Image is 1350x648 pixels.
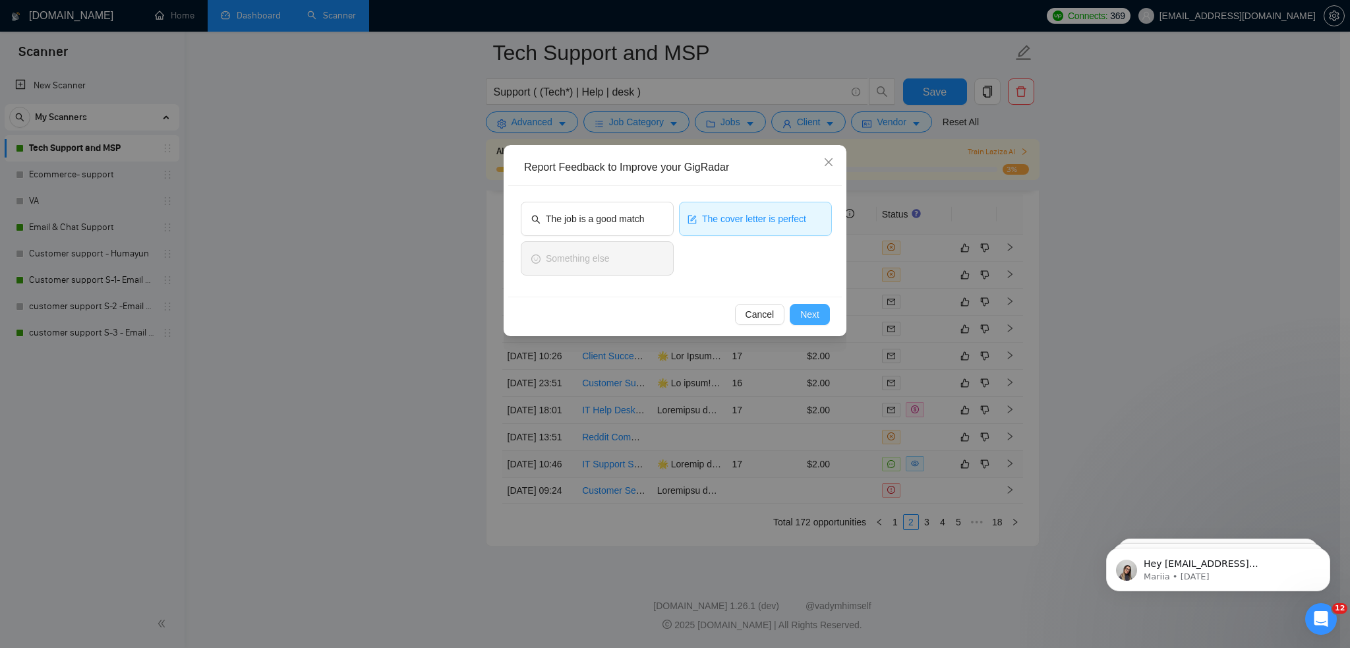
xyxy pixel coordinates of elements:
button: smileSomething else [521,241,674,276]
span: Next [800,307,819,322]
span: search [531,214,541,223]
button: Next [790,304,830,325]
span: The cover letter is perfect [702,212,806,226]
span: Cancel [746,307,775,322]
iframe: Intercom live chat [1305,603,1337,635]
span: 12 [1332,603,1347,614]
button: searchThe job is a good match [521,202,674,236]
span: close [823,157,834,167]
button: formThe cover letter is perfect [679,202,832,236]
span: form [688,214,697,223]
button: Cancel [735,304,785,325]
div: Report Feedback to Improve your GigRadar [524,160,835,175]
iframe: Intercom notifications message [1086,520,1350,612]
button: Close [811,145,846,181]
span: The job is a good match [546,212,644,226]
